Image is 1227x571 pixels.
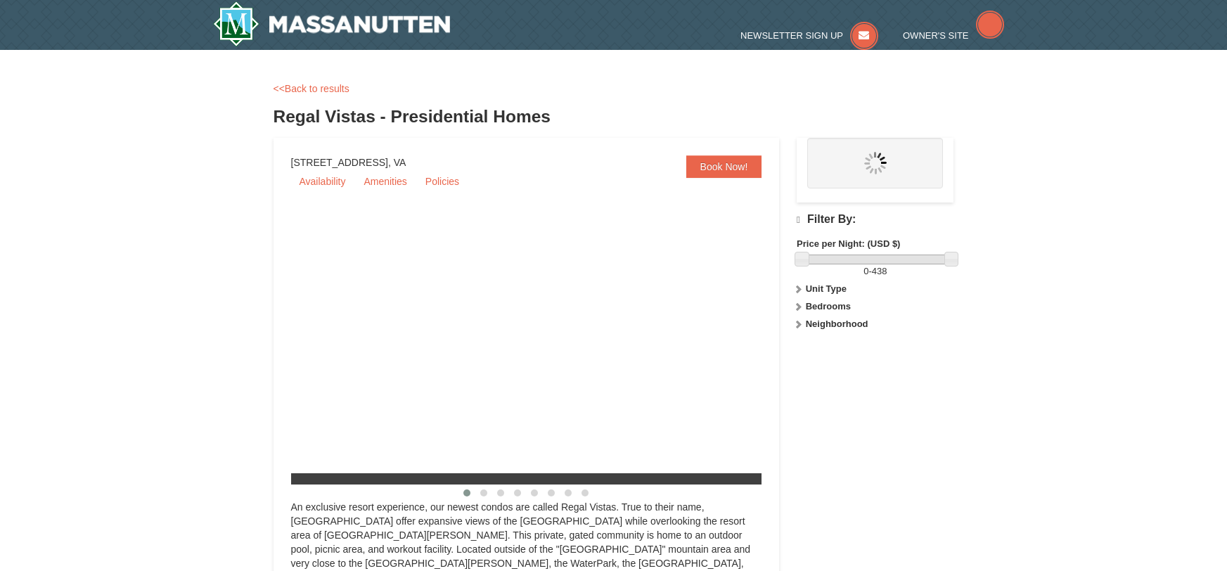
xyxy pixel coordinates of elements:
img: wait.gif [864,152,887,174]
strong: Bedrooms [806,301,851,312]
span: Owner's Site [903,30,969,41]
a: Owner's Site [903,30,1004,41]
a: <<Back to results [274,83,349,94]
label: - [797,264,953,278]
a: Newsletter Sign Up [740,30,878,41]
h3: Regal Vistas - Presidential Homes [274,103,954,131]
strong: Price per Night: (USD $) [797,238,900,249]
span: Newsletter Sign Up [740,30,843,41]
a: Amenities [355,171,415,192]
a: Book Now! [686,155,762,178]
a: Policies [417,171,468,192]
h4: Filter By: [797,213,953,226]
a: Availability [291,171,354,192]
img: Massanutten Resort Logo [213,1,451,46]
a: Massanutten Resort [213,1,451,46]
strong: Unit Type [806,283,847,294]
strong: Neighborhood [806,319,868,329]
span: 0 [863,266,868,276]
span: 438 [872,266,887,276]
